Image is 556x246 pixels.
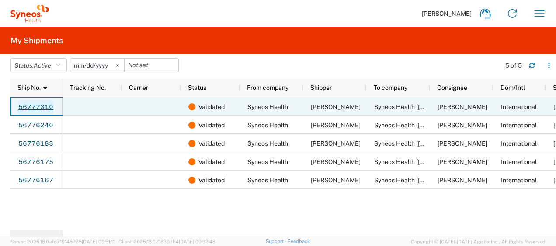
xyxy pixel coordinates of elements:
span: Carrier [129,84,148,91]
span: Validated [198,98,225,116]
span: Sonali Parmar [438,158,487,165]
button: Status:Active [10,58,67,72]
span: Shipper [310,84,332,91]
span: Copyright © [DATE]-[DATE] Agistix Inc., All Rights Reserved [411,238,546,246]
span: Grace Chew [311,103,361,110]
span: Active [34,62,51,69]
span: Dom/Intl [500,84,525,91]
span: Validated [198,134,225,153]
a: 56776167 [18,174,54,188]
span: Client: 2025.18.0-9839db4 [118,239,215,244]
span: Daisy Zou [438,103,487,110]
span: Syneos Health (Korea) [374,177,482,184]
span: International [501,158,537,165]
span: Stephane Gouteux [438,122,487,129]
span: Syneos Health (Korea) [374,140,482,147]
span: Syneos Health (Japan) [374,122,482,129]
span: Syneos Health [247,158,288,165]
span: Syneos Health [247,122,288,129]
span: From company [247,84,288,91]
a: 56776175 [18,155,54,169]
span: Grace Chew [311,122,361,129]
span: Grace Chew [311,158,361,165]
span: International [501,103,537,110]
input: Not set [125,59,178,72]
span: Syneos Health [247,103,288,110]
span: International [501,177,537,184]
h2: My Shipments [10,35,63,46]
span: Syneos Health [247,177,288,184]
span: Status [188,84,206,91]
span: To company [374,84,407,91]
a: Support [266,239,288,244]
span: International [501,140,537,147]
span: Validated [198,116,225,134]
div: 5 of 5 [505,61,522,69]
span: [DATE] 09:32:48 [179,239,215,244]
a: 56777310 [18,100,54,114]
input: Not set [70,59,124,72]
span: Tracking No. [70,84,106,91]
span: [PERSON_NAME] [422,10,472,17]
span: Jung Ok Jang [438,140,487,147]
span: Grace Chew [311,140,361,147]
span: Grace Chew [311,177,361,184]
a: 56776183 [18,137,54,151]
span: Syneos Health (India) [374,158,482,165]
span: EunJeong Kim [438,177,487,184]
span: Syneos Health (China) [374,103,482,110]
span: Ship No. [17,84,41,91]
span: Server: 2025.18.0-dd719145275 [10,239,115,244]
span: International [501,122,537,129]
span: Validated [198,171,225,189]
a: 56776240 [18,119,54,133]
a: Feedback [288,239,310,244]
span: Validated [198,153,225,171]
span: Syneos Health [247,140,288,147]
span: Consignee [437,84,467,91]
span: [DATE] 09:51:11 [82,239,115,244]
